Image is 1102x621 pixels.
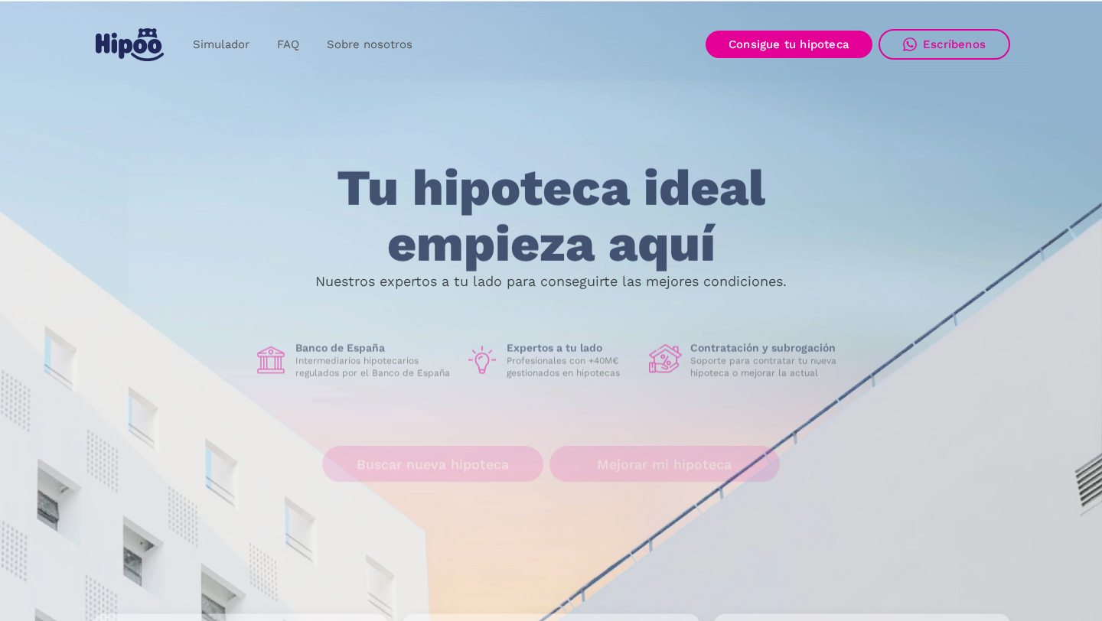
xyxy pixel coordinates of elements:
[507,341,637,355] h1: Expertos a tu lado
[295,341,453,355] h1: Banco de España
[263,30,313,60] a: FAQ
[507,355,637,379] p: Profesionales con +40M€ gestionados en hipotecas
[549,447,780,483] a: Mejorar mi hipoteca
[923,37,986,51] div: Escríbenos
[295,355,453,379] p: Intermediarios hipotecarios regulados por el Banco de España
[322,447,543,483] a: Buscar nueva hipoteca
[261,161,841,271] h1: Tu hipoteca ideal empieza aquí
[179,30,263,60] a: Simulador
[879,29,1010,60] a: Escríbenos
[92,22,167,67] a: home
[706,31,872,58] a: Consigue tu hipoteca
[315,275,787,288] p: Nuestros expertos a tu lado para conseguirte las mejores condiciones.
[690,341,848,355] h1: Contratación y subrogación
[313,30,426,60] a: Sobre nosotros
[690,355,848,379] p: Soporte para contratar tu nueva hipoteca o mejorar la actual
